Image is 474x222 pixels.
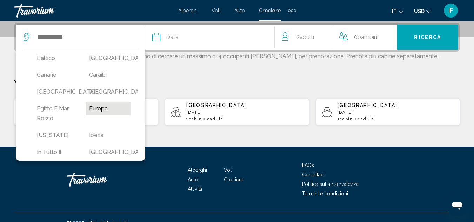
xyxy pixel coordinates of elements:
span: Bambini [358,34,378,40]
button: [GEOGRAPHIC_DATA] [33,85,79,99]
p: [DATE] [186,110,303,115]
p: Per ottenere i migliori risultati, ti consigliamo di cercare un massimo di 4 occupanti [PERSON_NA... [14,52,460,60]
span: it [392,8,397,14]
button: [GEOGRAPHIC_DATA] [86,52,131,65]
span: 2 [296,32,314,42]
button: Change currency [414,6,431,16]
button: Caraibi [86,68,131,82]
span: IF [448,7,453,14]
a: Crociere [224,177,243,182]
a: Crociere [259,8,281,13]
button: [GEOGRAPHIC_DATA][DATE]1cabin2Adulti [14,98,158,126]
a: Attività [188,186,202,192]
span: Adulti [300,34,314,40]
p: Your Recent Searches [14,77,460,91]
span: USD [414,8,425,14]
span: 1 [186,116,202,121]
a: Termini e condizioni [302,191,348,196]
a: Auto [188,177,198,182]
button: In tutto il mondo [33,146,79,169]
button: Europa [86,102,131,115]
span: 2 [207,116,224,121]
a: Auto [234,8,245,13]
button: Change language [392,6,403,16]
p: [DATE] [338,110,454,115]
button: [GEOGRAPHIC_DATA][DATE]1cabin2Adulti [316,98,460,126]
span: [GEOGRAPHIC_DATA] [186,102,246,108]
button: User Menu [442,3,460,18]
span: cabin [189,116,202,121]
a: Politica sulla riservatezza [302,181,359,187]
button: Egitto e Mar Rosso [33,102,79,125]
iframe: Pulsante per aprire la finestra di messaggistica [446,194,468,216]
a: Alberghi [178,8,198,13]
span: Adulti [361,116,375,121]
a: Contattaci [302,172,325,177]
span: Data [166,32,179,42]
button: [GEOGRAPHIC_DATA] [86,146,131,159]
button: Travelers: 2 adults, 0 children [275,25,397,50]
span: Adulti [210,116,224,121]
a: Travorium [14,4,171,18]
span: 0 [354,32,378,42]
span: Ricerca [414,35,441,40]
span: 2 [358,116,375,121]
button: [GEOGRAPHIC_DATA][DATE]1cabin2Adulti [165,98,309,126]
button: Extra navigation items [288,5,296,16]
button: [GEOGRAPHIC_DATA] [86,85,131,99]
a: Voli [224,167,233,173]
a: Alberghi [188,167,207,173]
span: 1 [338,116,353,121]
button: Data [152,25,274,50]
button: Canarie [33,68,79,82]
span: [GEOGRAPHIC_DATA] [338,102,398,108]
button: Iberia [86,129,131,142]
button: Ricerca [397,25,458,50]
a: FAQs [302,162,314,168]
button: [US_STATE] [33,129,79,142]
div: Search widget [16,25,458,50]
span: cabin [340,116,353,121]
a: Travorium [67,169,137,190]
button: Baltico [33,52,79,65]
a: Voli [212,8,220,13]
